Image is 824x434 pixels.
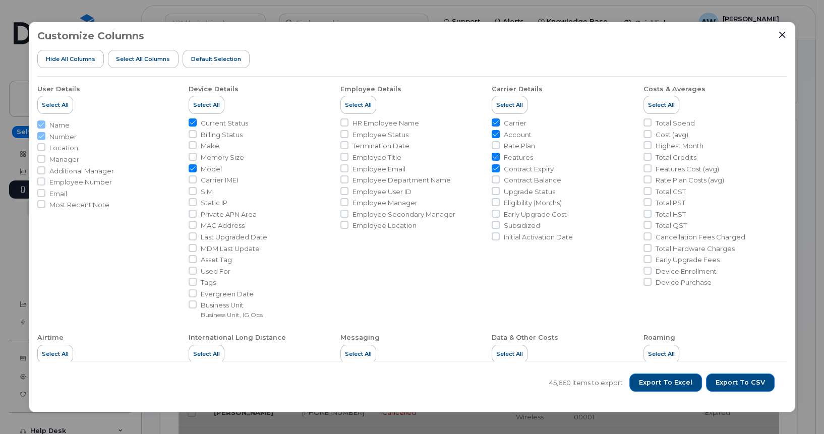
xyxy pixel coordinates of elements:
button: Export to Excel [629,374,702,392]
div: International Long Distance [189,333,286,342]
span: Static IP [201,198,227,208]
span: Select All [193,350,220,358]
span: Select All [496,101,523,109]
span: Private APN Area [201,210,257,219]
span: Total GST [656,187,686,197]
span: Name [49,120,70,130]
span: Rate Plan Costs (avg) [656,175,724,185]
span: Total Credits [656,153,696,162]
span: Employee Number [49,177,112,187]
span: Features [504,153,533,162]
span: Contract Balance [504,175,561,185]
span: Total HST [656,210,686,219]
span: Upgrade Status [504,187,555,197]
span: Carrier IMEI [201,175,238,185]
span: Select All [345,350,372,358]
span: Select All [648,101,675,109]
button: Select All [37,96,73,114]
div: Carrier Details [492,85,543,94]
span: Select All [193,101,220,109]
span: Account [504,130,532,140]
span: Highest Month [656,141,703,151]
span: Select All [42,101,69,109]
span: Evergreen Date [201,289,254,299]
span: Select All [648,350,675,358]
span: Memory Size [201,153,244,162]
span: Billing Status [201,130,243,140]
span: Additional Manager [49,166,114,176]
button: Select All [492,345,527,363]
div: Costs & Averages [643,85,705,94]
div: Employee Details [340,85,401,94]
span: Total PST [656,198,685,208]
span: Last Upgraded Date [201,232,267,242]
span: Termination Date [352,141,409,151]
span: 45,660 items to export [549,378,623,388]
span: Model [201,164,222,174]
span: Device Enrollment [656,267,717,276]
button: Default Selection [183,50,250,68]
span: Hide All Columns [46,55,95,63]
span: Features Cost (avg) [656,164,719,174]
button: Hide All Columns [37,50,104,68]
h3: Customize Columns [37,30,144,41]
div: Data & Other Costs [492,333,558,342]
span: Make [201,141,219,151]
span: Carrier [504,118,526,128]
span: MDM Last Update [201,244,260,254]
span: Export to CSV [716,378,765,387]
div: Roaming [643,333,675,342]
span: Select All [345,101,372,109]
span: SIM [201,187,213,197]
button: Select all Columns [108,50,179,68]
span: Total Spend [656,118,695,128]
span: Used For [201,267,230,276]
span: Employee Title [352,153,401,162]
span: HR Employee Name [352,118,419,128]
button: Select All [189,96,224,114]
button: Select All [643,345,679,363]
span: Export to Excel [639,378,692,387]
span: Cancellation Fees Charged [656,232,745,242]
button: Close [778,30,787,39]
button: Select All [189,345,224,363]
span: Employee Location [352,221,417,230]
span: Most Recent Note [49,200,109,210]
span: Early Upgrade Cost [504,210,567,219]
button: Select All [643,96,679,114]
div: Device Details [189,85,239,94]
span: Email [49,189,67,199]
span: Total QST [656,221,687,230]
span: Cost (avg) [656,130,688,140]
span: Location [49,143,78,153]
span: Employee Email [352,164,405,174]
span: Select All [42,350,69,358]
span: Rate Plan [504,141,535,151]
span: Subsidized [504,221,540,230]
span: Eligibility (Months) [504,198,562,208]
span: Contract Expiry [504,164,554,174]
span: Employee Manager [352,198,418,208]
span: Tags [201,278,216,287]
button: Select All [340,345,376,363]
span: Asset Tag [201,255,232,265]
span: Total Hardware Charges [656,244,735,254]
span: Default Selection [191,55,241,63]
span: Employee User ID [352,187,411,197]
div: Messaging [340,333,380,342]
button: Select All [492,96,527,114]
span: Select all Columns [116,55,170,63]
button: Select All [340,96,376,114]
small: Business Unit, IG Ops [201,311,263,319]
span: MAC Address [201,221,245,230]
span: Initial Activation Date [504,232,573,242]
button: Select All [37,345,73,363]
span: Current Status [201,118,248,128]
div: Airtime [37,333,64,342]
div: User Details [37,85,80,94]
span: Select All [496,350,523,358]
button: Export to CSV [706,374,775,392]
span: Employee Department Name [352,175,451,185]
span: Early Upgrade Fees [656,255,720,265]
span: Number [49,132,77,142]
